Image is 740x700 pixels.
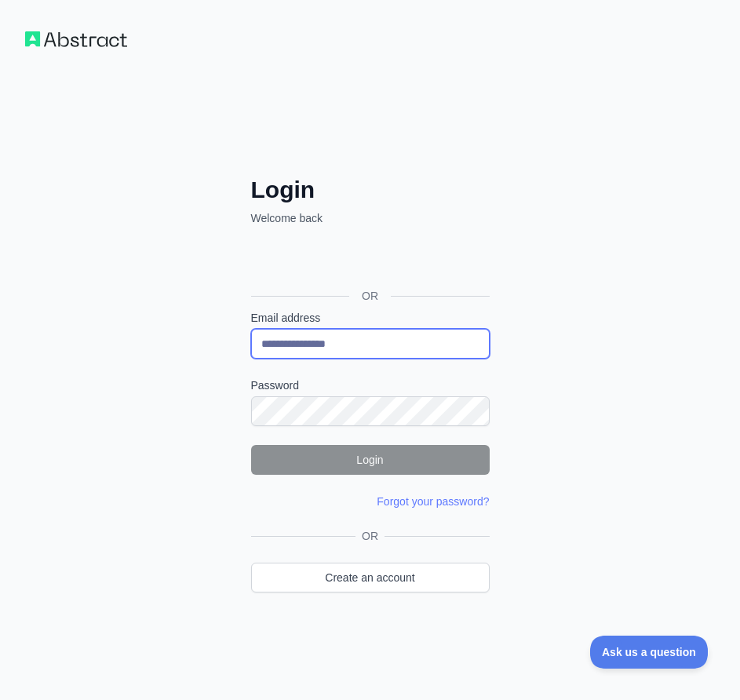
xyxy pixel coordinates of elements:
[377,495,489,508] a: Forgot your password?
[590,636,709,669] iframe: Toggle Customer Support
[25,31,127,47] img: Workflow
[251,210,490,226] p: Welcome back
[349,288,391,304] span: OR
[251,445,490,475] button: Login
[355,528,385,544] span: OR
[251,377,490,393] label: Password
[251,310,490,326] label: Email address
[243,243,494,278] iframe: Botão "Fazer login com o Google"
[251,176,490,204] h2: Login
[251,563,490,592] a: Create an account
